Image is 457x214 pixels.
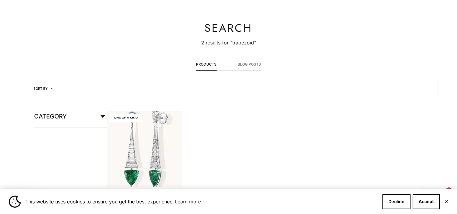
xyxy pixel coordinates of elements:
[413,194,440,209] button: Accept
[107,111,182,187] img: Dahlia Earrings
[34,111,107,128] summary: Category
[444,200,448,203] button: Close
[20,80,68,97] button: Sort by
[9,196,21,208] img: Cookie banner
[34,111,67,122] span: Category
[174,197,202,206] a: Learn more
[196,61,217,70] button: Products
[25,197,378,206] span: This website uses cookies to ensure you get the best experience.
[201,39,256,47] p: 2 results for "trapezoid"
[382,194,410,209] button: Decline
[201,22,256,34] h1: Search
[109,114,142,122] span: ONE OF A KIND
[238,61,261,70] button: Blog posts
[34,86,54,91] span: Sort by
